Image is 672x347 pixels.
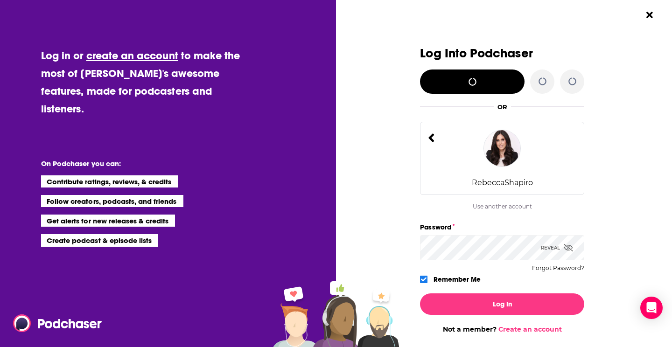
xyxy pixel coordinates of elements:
label: Remember Me [434,273,481,285]
li: On Podchaser you can: [41,159,228,168]
li: Contribute ratings, reviews, & credits [41,175,178,187]
img: RebeccaShapiro [483,130,521,167]
a: Podchaser - Follow, Share and Rate Podcasts [13,314,95,332]
li: Create podcast & episode lists [41,234,158,246]
a: create an account [86,49,178,62]
a: Create an account [498,325,562,333]
div: Reveal [541,235,573,260]
button: Forgot Password? [532,265,584,271]
label: Password [420,221,584,233]
img: Podchaser - Follow, Share and Rate Podcasts [13,314,103,332]
div: OR [497,103,507,111]
h3: Log Into Podchaser [420,47,584,60]
button: Close Button [641,6,658,24]
li: Get alerts for new releases & credits [41,215,175,227]
div: Not a member? [420,325,584,333]
div: RebeccaShapiro [472,178,533,187]
div: Open Intercom Messenger [640,297,663,319]
div: Use another account [420,203,584,210]
li: Follow creators, podcasts, and friends [41,195,183,207]
button: Log In [420,293,584,315]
